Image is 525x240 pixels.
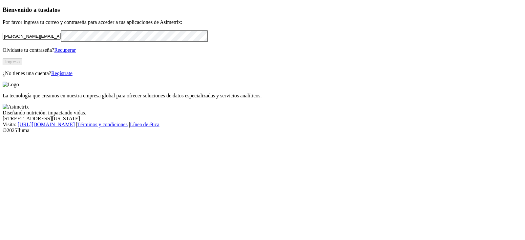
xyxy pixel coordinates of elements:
p: Olvidaste tu contraseña? [3,47,522,53]
button: Ingresa [3,58,22,65]
div: [STREET_ADDRESS][US_STATE]. [3,116,522,122]
a: [URL][DOMAIN_NAME] [18,122,75,127]
h3: Bienvenido a tus [3,6,522,13]
a: Recuperar [54,47,76,53]
a: Términos y condiciones [77,122,128,127]
a: Regístrate [51,70,73,76]
span: datos [46,6,60,13]
img: Asimetrix [3,104,29,110]
img: Logo [3,82,19,88]
div: Diseñando nutrición, impactando vidas. [3,110,522,116]
p: ¿No tienes una cuenta? [3,70,522,76]
div: Visita : | | [3,122,522,128]
input: Tu correo [3,33,61,40]
a: Línea de ética [130,122,159,127]
div: © 2025 Iluma [3,128,522,133]
p: Por favor ingresa tu correo y contraseña para acceder a tus aplicaciones de Asimetrix: [3,19,522,25]
p: La tecnología que creamos en nuestra empresa global para ofrecer soluciones de datos especializad... [3,93,522,99]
